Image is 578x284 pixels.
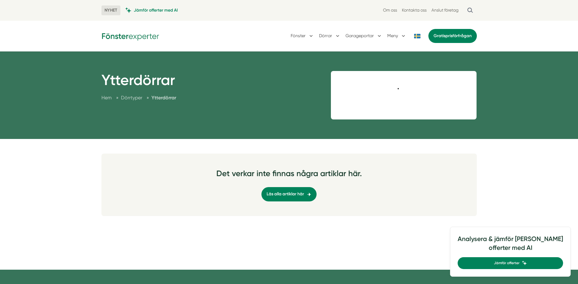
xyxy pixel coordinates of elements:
[494,260,519,266] span: Jämför offerter
[151,95,176,101] a: Ytterdörrar
[125,7,178,13] a: Jämför offerter med AI
[458,234,563,257] h4: Analysera & jämför [PERSON_NAME] offerter med AI
[261,187,317,201] a: Läs alla artiklar här
[106,168,472,182] h3: Det verkar inte finnas några artiklar här.
[134,7,178,13] span: Jämför offerter med AI
[458,257,563,269] a: Jämför offerter
[428,29,477,43] a: Gratisprisförfrågan
[121,95,142,101] span: Dörrtyper
[387,28,406,44] button: Meny
[116,94,119,101] span: »
[267,191,304,197] span: Läs alla artiklar här
[319,28,341,44] button: Dörrar
[431,7,459,13] a: Anslut företag
[291,28,314,44] button: Fönster
[121,95,144,101] a: Dörrtyper
[101,71,176,94] h1: Ytterdörrar
[383,7,397,13] a: Om oss
[101,5,120,15] span: NYHET
[402,7,427,13] a: Kontakta oss
[101,94,176,101] nav: Breadcrumb
[346,28,382,44] button: Garageportar
[434,33,445,38] span: Gratis
[101,31,159,41] img: Fönsterexperter Logotyp
[147,94,149,101] span: »
[101,95,112,101] a: Hem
